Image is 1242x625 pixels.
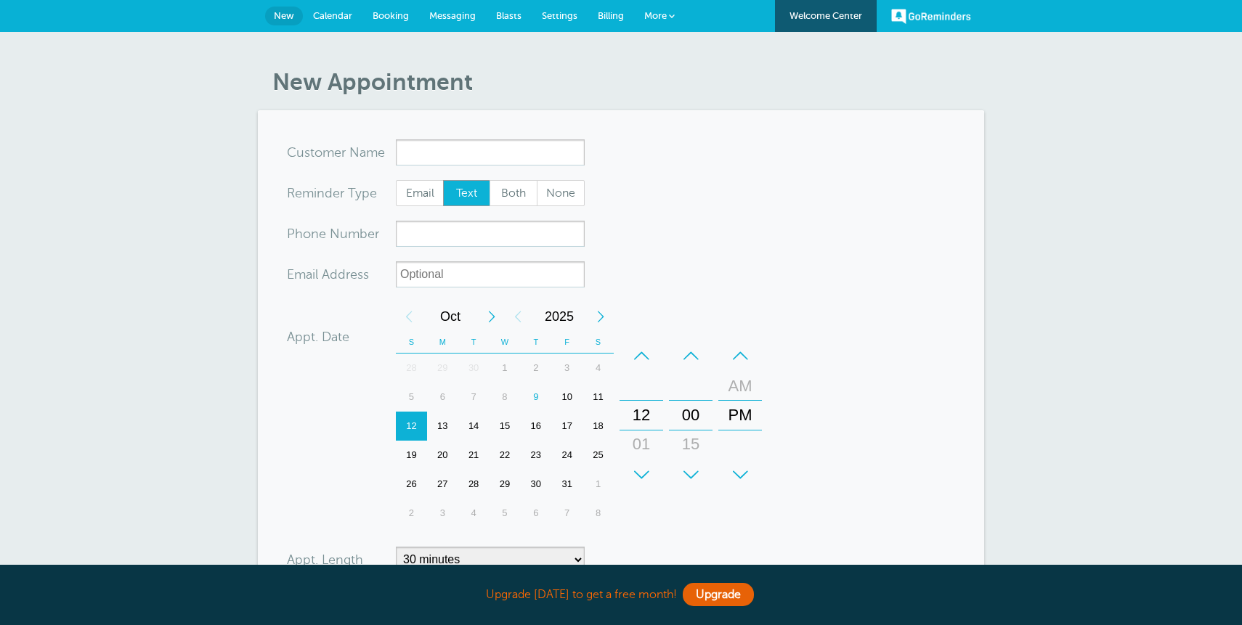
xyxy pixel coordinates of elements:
[551,470,583,499] div: Friday, October 31
[458,441,490,470] div: Tuesday, October 21
[551,499,583,528] div: 7
[583,331,614,354] th: S
[396,441,427,470] div: 19
[583,354,614,383] div: 4
[673,401,708,430] div: 00
[551,412,583,441] div: Friday, October 17
[427,383,458,412] div: 6
[458,499,490,528] div: 4
[520,383,551,412] div: Today, Thursday, October 9
[458,441,490,470] div: 21
[520,354,551,383] div: 2
[458,383,490,412] div: 7
[505,302,531,331] div: Previous Year
[396,499,427,528] div: Sunday, November 2
[287,268,312,281] span: Ema
[551,499,583,528] div: Friday, November 7
[588,302,614,331] div: Next Year
[520,354,551,383] div: Thursday, October 2
[396,354,427,383] div: Sunday, September 28
[287,227,311,240] span: Pho
[396,412,427,441] div: Sunday, October 12
[458,412,490,441] div: Tuesday, October 14
[396,180,444,206] label: Email
[287,330,349,343] label: Appt. Date
[427,354,458,383] div: Monday, September 29
[583,470,614,499] div: 1
[396,383,427,412] div: Sunday, October 5
[551,354,583,383] div: Friday, October 3
[427,412,458,441] div: 13
[490,499,521,528] div: Wednesday, November 5
[490,180,537,206] label: Both
[520,331,551,354] th: T
[427,412,458,441] div: Monday, October 13
[396,412,427,441] div: 12
[427,499,458,528] div: Monday, November 3
[272,68,984,96] h1: New Appointment
[265,7,303,25] a: New
[458,331,490,354] th: T
[427,383,458,412] div: Monday, October 6
[490,441,521,470] div: 22
[287,139,396,166] div: ame
[490,181,537,205] span: Both
[583,354,614,383] div: Saturday, October 4
[624,459,659,488] div: 02
[520,412,551,441] div: Thursday, October 16
[551,354,583,383] div: 3
[312,268,346,281] span: il Add
[490,412,521,441] div: 15
[490,470,521,499] div: 29
[520,441,551,470] div: 23
[551,441,583,470] div: Friday, October 24
[310,146,360,159] span: tomer N
[490,383,521,412] div: Wednesday, October 8
[598,10,624,21] span: Billing
[551,383,583,412] div: Friday, October 10
[490,331,521,354] th: W
[396,302,422,331] div: Previous Month
[531,302,588,331] span: 2025
[287,261,396,287] div: ress
[551,412,583,441] div: 17
[520,470,551,499] div: 30
[427,470,458,499] div: 27
[287,187,377,200] label: Reminder Type
[458,470,490,499] div: Tuesday, October 28
[583,412,614,441] div: Saturday, October 18
[396,261,585,287] input: Optional
[258,579,984,610] div: Upgrade [DATE] to get a free month!
[427,470,458,499] div: Monday, October 27
[490,441,521,470] div: Wednesday, October 22
[490,383,521,412] div: 8
[427,499,458,528] div: 3
[624,430,659,459] div: 01
[520,499,551,528] div: 6
[396,470,427,499] div: 26
[396,354,427,383] div: 28
[287,221,396,247] div: mber
[458,383,490,412] div: Tuesday, October 7
[429,10,476,21] span: Messaging
[520,412,551,441] div: 16
[427,441,458,470] div: 20
[274,10,294,21] span: New
[427,441,458,470] div: Monday, October 20
[542,10,577,21] span: Settings
[669,341,713,489] div: Minutes
[520,441,551,470] div: Thursday, October 23
[443,180,491,206] label: Text
[583,441,614,470] div: Saturday, October 25
[496,10,521,21] span: Blasts
[444,181,490,205] span: Text
[397,181,443,205] span: Email
[583,383,614,412] div: Saturday, October 11
[287,553,363,566] label: Appt. Length
[427,354,458,383] div: 29
[683,583,754,606] a: Upgrade
[490,412,521,441] div: Wednesday, October 15
[644,10,667,21] span: More
[620,341,663,489] div: Hours
[520,499,551,528] div: Thursday, November 6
